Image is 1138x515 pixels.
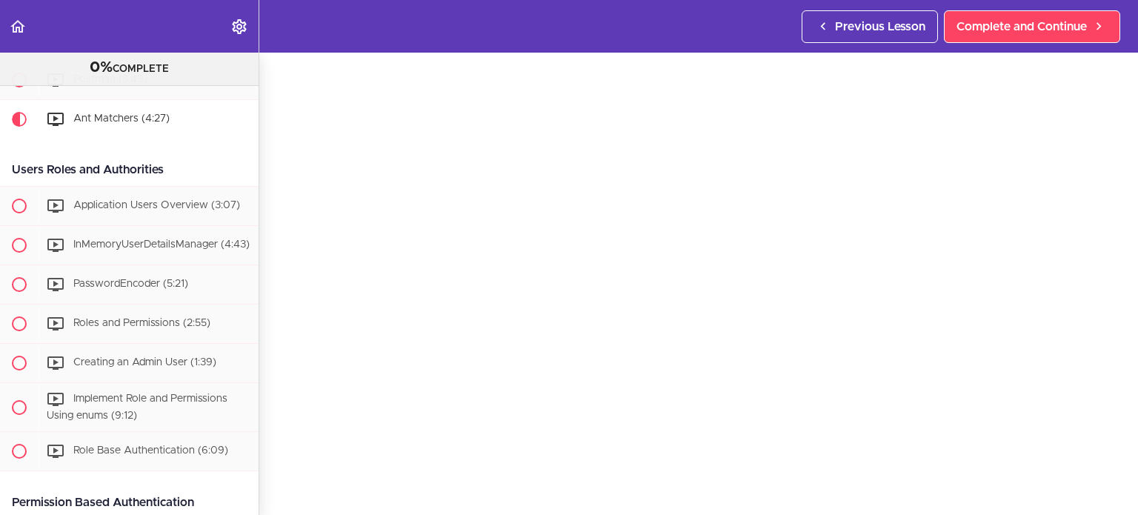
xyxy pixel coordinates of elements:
[73,200,240,210] span: Application Users Overview (3:07)
[19,59,240,78] div: COMPLETE
[73,279,188,289] span: PasswordEncoder (5:21)
[956,18,1087,36] span: Complete and Continue
[230,18,248,36] svg: Settings Menu
[73,357,216,368] span: Creating an Admin User (1:39)
[73,318,210,328] span: Roles and Permissions (2:55)
[73,113,170,124] span: Ant Matchers (4:27)
[802,10,938,43] a: Previous Lesson
[9,18,27,36] svg: Back to course curriculum
[47,393,227,421] span: Implement Role and Permissions Using enums (9:12)
[73,239,250,250] span: InMemoryUserDetailsManager (4:43)
[835,18,925,36] span: Previous Lesson
[90,60,113,75] span: 0%
[944,10,1120,43] a: Complete and Continue
[73,446,228,456] span: Role Base Authentication (6:09)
